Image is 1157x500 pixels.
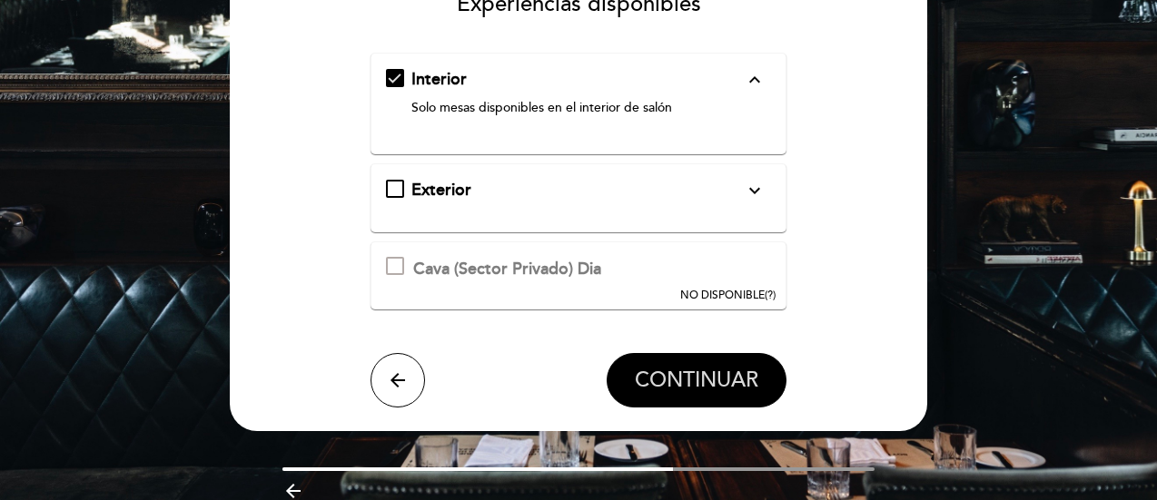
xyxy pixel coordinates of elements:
span: Interior [411,69,467,89]
i: expand_more [744,180,766,201]
span: CONTINUAR [635,368,758,393]
button: expand_more [738,179,771,202]
span: Exterior [411,180,471,200]
button: CONTINUAR [607,353,786,407]
button: expand_less [738,68,771,92]
md-checkbox: Interior expand_more Solo mesas disponibles en el interior de salón [386,68,772,124]
i: arrow_back [387,369,409,391]
button: NO DISPONIBLE(?) [675,242,781,304]
div: Cava (Sector Privado) Dia [413,258,601,281]
div: (?) [680,288,776,303]
button: arrow_back [371,353,425,407]
span: NO DISPONIBLE [680,289,765,302]
md-checkbox: Exterior expand_more Mesas al aire libre. En caso de lluvia la reserva se cancela sin previo aviso. [386,179,772,202]
i: expand_less [744,69,766,91]
div: Solo mesas disponibles en el interior de salón [411,99,745,117]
